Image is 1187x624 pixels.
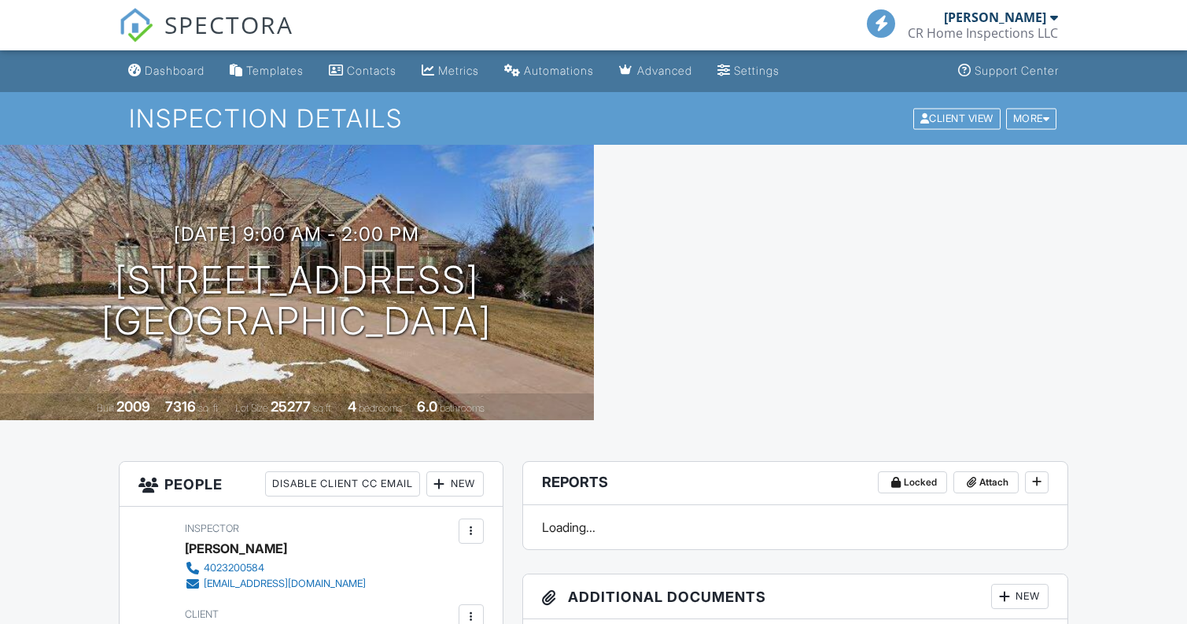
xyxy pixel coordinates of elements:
span: Lot Size [235,402,268,414]
a: Templates [223,57,310,86]
span: SPECTORA [164,8,293,41]
div: 6.0 [417,398,437,415]
a: Contacts [323,57,403,86]
span: sq.ft. [313,402,333,414]
a: SPECTORA [119,21,293,54]
div: CR Home Inspections LLC [908,25,1058,41]
div: Disable Client CC Email [265,471,420,497]
span: Inspector [185,522,239,534]
div: 2009 [116,398,150,415]
div: Dashboard [145,64,205,77]
a: Automations (Basic) [498,57,600,86]
div: Templates [246,64,304,77]
div: [PERSON_NAME] [185,537,287,560]
span: bedrooms [359,402,402,414]
div: 4023200584 [204,562,264,574]
a: 4023200584 [185,560,366,576]
a: Advanced [613,57,699,86]
h1: [STREET_ADDRESS] [GEOGRAPHIC_DATA] [101,260,492,343]
div: Contacts [347,64,396,77]
div: Metrics [438,64,479,77]
span: sq. ft. [198,402,220,414]
div: New [991,584,1049,609]
a: Settings [711,57,786,86]
div: Advanced [637,64,692,77]
a: Client View [912,112,1005,124]
div: More [1006,108,1057,129]
a: Support Center [952,57,1065,86]
div: 7316 [165,398,196,415]
img: The Best Home Inspection Software - Spectora [119,8,153,42]
span: Built [97,402,114,414]
div: Automations [524,64,594,77]
h3: Additional Documents [523,574,1067,619]
span: bathrooms [440,402,485,414]
div: Settings [734,64,780,77]
h1: Inspection Details [129,105,1059,132]
div: 25277 [271,398,311,415]
h3: [DATE] 9:00 am - 2:00 pm [174,223,419,245]
a: [EMAIL_ADDRESS][DOMAIN_NAME] [185,576,366,592]
div: 4 [348,398,356,415]
a: Metrics [415,57,485,86]
h3: People [120,462,503,507]
span: Client [185,608,219,620]
a: Dashboard [122,57,211,86]
div: [PERSON_NAME] [944,9,1046,25]
div: Support Center [975,64,1059,77]
div: New [426,471,484,497]
div: [EMAIL_ADDRESS][DOMAIN_NAME] [204,578,366,590]
div: Client View [913,108,1001,129]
